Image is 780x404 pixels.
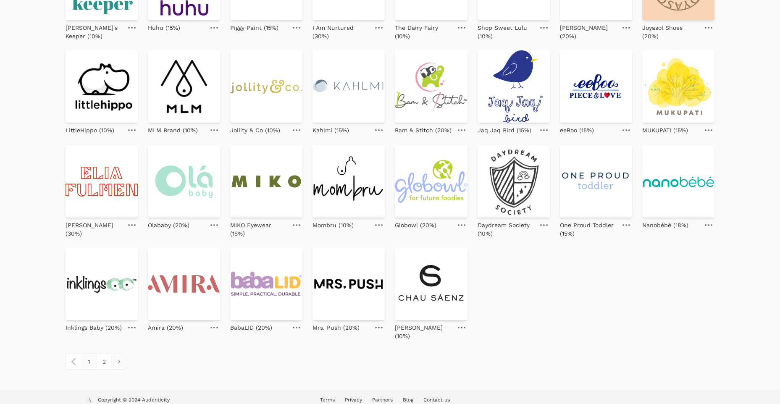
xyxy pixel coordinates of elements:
img: Logo_BLACK_MLM_RGB_400x.png [148,50,220,123]
a: MLM Brand (10%) [148,123,198,134]
a: Jollity & Co (10%) [230,123,280,134]
p: One Proud Toddler (15%) [560,221,617,238]
p: Amira (20%) [148,323,183,332]
a: [PERSON_NAME] (30%) [66,218,123,238]
a: MUKUPATI (15%) [642,123,688,134]
a: [PERSON_NAME] (20%) [560,20,617,40]
p: Bam & Stitch (20%) [395,126,452,134]
img: Miko_Primary_Green.png [230,145,302,218]
p: BabaLID (20%) [230,323,272,332]
a: Terms [320,397,335,403]
img: 6347814845aea555ebaf772d_EliaFulmen-Logo-Stacked.png [66,145,138,218]
p: MIKO Eyewear (15%) [230,221,287,238]
p: [PERSON_NAME] (30%) [66,221,123,238]
a: MIKO Eyewear (15%) [230,218,287,238]
p: eeBoo (15%) [560,126,594,134]
a: Olababy (20%) [148,218,189,229]
p: Huhu (15%) [148,24,180,32]
img: Mombru_Logo_1.png [313,145,385,218]
p: Jollity & Co (10%) [230,126,280,134]
img: jaqjaq-logo.png [478,50,550,123]
a: Inklings Baby (20%) [66,320,122,332]
a: Nanobébé (18%) [642,218,688,229]
p: Nanobébé (18%) [642,221,688,229]
a: eeBoo (15%) [560,123,594,134]
a: 2 [96,354,111,369]
a: Amira (20%) [148,320,183,332]
a: [PERSON_NAME] (10%) [395,320,452,340]
a: Bam & Stitch (20%) [395,123,452,134]
a: Piggy Paint (15%) [230,20,278,32]
img: Untitled_design_492460a8-f5f8-4f94-8b8a-0f99a14ccaa3_360x.png [230,248,302,320]
img: logo_website-2-04_510x.png [313,50,385,123]
img: Nanobebe-Brand-_-Logos-2020_7ad2479a-9866-4b85-91e1-7ca2e57b8844.png [642,145,714,218]
a: Jaq Jaq Bird (15%) [478,123,531,134]
p: Daydream Society (10%) [478,221,535,238]
p: Piggy Paint (15%) [230,24,278,32]
p: [PERSON_NAME] (10%) [395,323,452,340]
img: Logo_SHOP_512_x_512_px.png [642,50,714,123]
p: Mombru (10%) [313,221,354,229]
img: One_Proud_Toddler_Logo_360x.png [560,145,632,218]
a: LittleHippo (10%) [66,123,114,134]
img: Olababy_logo_color_RGB_2021m_f7c64e35-e419-49f9-8a0c-ed2863d41459_1600x.jpg [148,145,220,218]
p: Mrs. Push (20%) [313,323,360,332]
p: MUKUPATI (15%) [642,126,688,134]
p: LittleHippo (10%) [66,126,114,134]
p: Jaq Jaq Bird (15%) [478,126,531,134]
img: Chau_Saenz_-_Google_Drive_1_360x.png [395,248,467,320]
p: Olababy (20%) [148,221,189,229]
img: eeBoo-Piece-and-Love-1024-x-780.jpg [560,50,632,123]
p: The Dairy Fairy (10%) [395,24,452,40]
a: Privacy [345,397,362,403]
a: Partners [372,397,393,403]
a: Contact us [423,397,450,403]
img: globowl-logo_primary-color-tagline.png [395,145,467,218]
a: Kahlmi (15%) [313,123,349,134]
a: Globowl (20%) [395,218,436,229]
p: Joyasol Shoes (20%) [642,24,699,40]
img: Transparent_Horizontal_4761f142-cec7-4c5f-a344-b6e8b22cd599_380x.png [313,248,385,320]
a: Mombru (10%) [313,218,354,229]
a: The Dairy Fairy (10%) [395,20,452,40]
a: [PERSON_NAME]'s Keeper (10%) [66,20,123,40]
a: BabaLID (20%) [230,320,272,332]
a: One Proud Toddler (15%) [560,218,617,238]
img: logo-new-export.jpg [478,145,550,218]
img: 6513fd0ef811d17b681fa2b8_Amira_Logo.svg [148,248,220,320]
p: [PERSON_NAME]'s Keeper (10%) [66,24,123,40]
a: Blog [403,397,413,403]
a: Daydream Society (10%) [478,218,535,238]
p: Kahlmi (15%) [313,126,349,134]
a: Mrs. Push (20%) [313,320,360,332]
p: [PERSON_NAME] (20%) [560,24,617,40]
a: Huhu (15%) [148,20,180,32]
span: 1 [81,354,96,369]
img: little-hippo-logo.png [66,50,138,123]
p: Inklings Baby (20%) [66,323,122,332]
p: I Am Nurtured (30%) [313,24,370,40]
img: Logo-FullTM-500x_17f65d78-1daf-4442-9980-f61d2c2d6980.png [395,50,467,123]
a: I Am Nurtured (30%) [313,20,370,40]
a: Joyasol Shoes (20%) [642,20,699,40]
img: Inklings_Website_Logo.jpg [66,248,138,320]
nav: pagination [66,354,127,370]
a: Shop Sweet Lulu (10%) [478,20,535,40]
img: logo_2x.png [230,50,302,123]
p: Shop Sweet Lulu (10%) [478,24,535,40]
p: MLM Brand (10%) [148,126,198,134]
p: Globowl (20%) [395,221,436,229]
